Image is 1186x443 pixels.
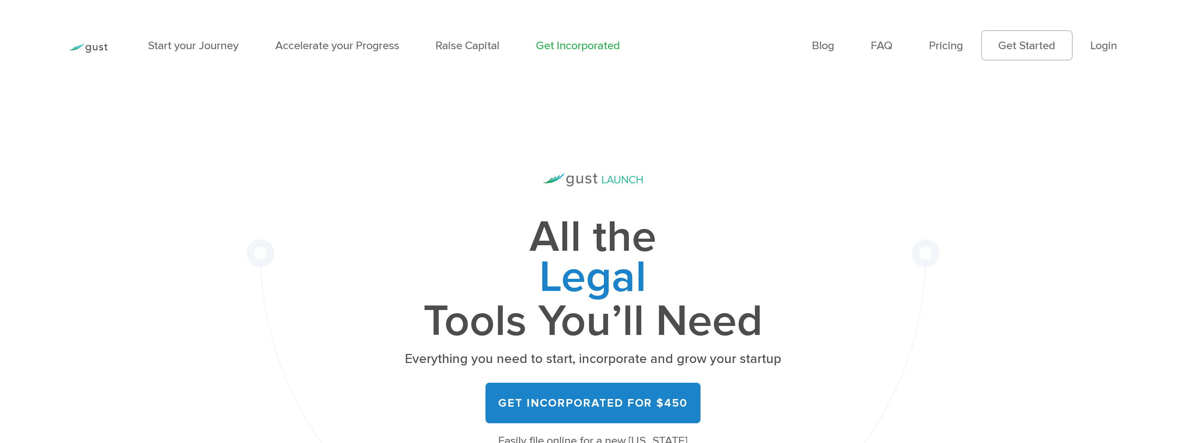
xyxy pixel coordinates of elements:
[929,39,963,52] a: Pricing
[148,39,239,52] a: Start your Journey
[404,217,782,342] h1: All the Tools You’ll Need
[871,39,893,52] a: FAQ
[404,257,782,301] span: Legal
[275,39,399,52] a: Accelerate your Progress
[404,350,782,368] p: Everything you need to start, incorporate and grow your startup
[812,39,834,52] a: Blog
[485,383,701,423] a: Get Incorporated for $450
[1090,39,1117,52] a: Login
[436,39,499,52] a: Raise Capital
[981,30,1072,60] a: Get Started
[536,39,620,52] a: Get Incorporated
[69,44,108,53] img: Gust Logo
[543,174,643,186] img: Gust Launch Logo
